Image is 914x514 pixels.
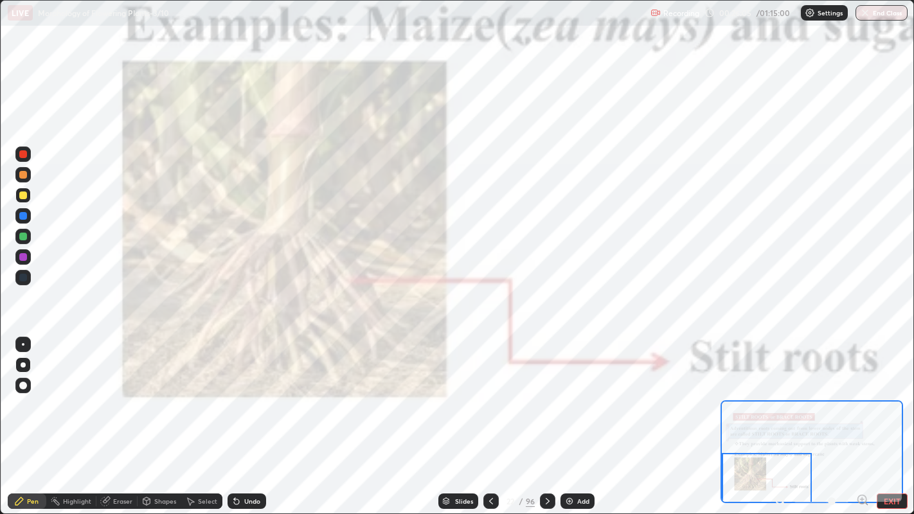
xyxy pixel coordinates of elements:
p: Settings [818,10,843,16]
div: Shapes [154,498,176,504]
img: end-class-cross [860,8,870,18]
img: class-settings-icons [805,8,815,18]
p: Morphology of Flowering Plants-3/10 [38,8,169,18]
div: Add [577,498,589,504]
div: / [519,497,523,505]
div: 96 [526,495,535,507]
div: Eraser [113,498,132,504]
div: Pen [27,498,39,504]
button: End Class [856,5,908,21]
p: LIVE [12,8,29,18]
div: Undo [244,498,260,504]
img: recording.375f2c34.svg [650,8,661,18]
p: Recording [663,8,699,18]
div: Select [198,498,217,504]
img: add-slide-button [564,496,575,506]
div: Slides [455,498,473,504]
div: Highlight [63,498,91,504]
button: EXIT [877,493,908,509]
div: 22 [504,497,517,505]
